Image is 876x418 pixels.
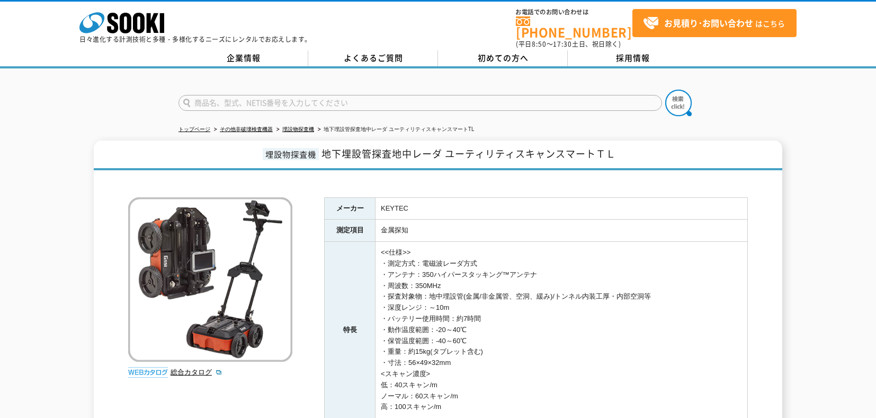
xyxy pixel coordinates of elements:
span: 埋設物探査機 [263,148,319,160]
img: btn_search.png [665,90,692,116]
a: よくあるご質問 [308,50,438,66]
span: 17:30 [553,39,572,49]
th: メーカー [325,197,376,220]
span: 地下埋設管探査地中レーダ ユーティリティスキャンスマートＴＬ [321,146,616,161]
span: はこちら [643,15,785,31]
a: [PHONE_NUMBER] [516,16,632,38]
span: お電話でのお問い合わせは [516,9,632,15]
li: 地下埋設管探査地中レーダ ユーティリティスキャンスマートTL [316,124,474,135]
span: (平日 ～ 土日、祝日除く) [516,39,621,49]
a: 総合カタログ [171,368,222,376]
td: KEYTEC [376,197,748,220]
span: 8:50 [532,39,547,49]
a: 企業情報 [178,50,308,66]
span: 初めての方へ [478,52,529,64]
a: トップページ [178,126,210,132]
img: webカタログ [128,367,168,378]
strong: お見積り･お問い合わせ [664,16,753,29]
p: 日々進化する計測技術と多種・多様化するニーズにレンタルでお応えします。 [79,36,311,42]
td: 金属探知 [376,220,748,242]
a: 初めての方へ [438,50,568,66]
a: お見積り･お問い合わせはこちら [632,9,797,37]
input: 商品名、型式、NETIS番号を入力してください [178,95,662,111]
a: 採用情報 [568,50,698,66]
a: 埋設物探査機 [282,126,314,132]
a: その他非破壊検査機器 [220,126,273,132]
th: 測定項目 [325,220,376,242]
img: 地下埋設管探査地中レーダ ユーティリティスキャンスマートTL [128,197,292,362]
